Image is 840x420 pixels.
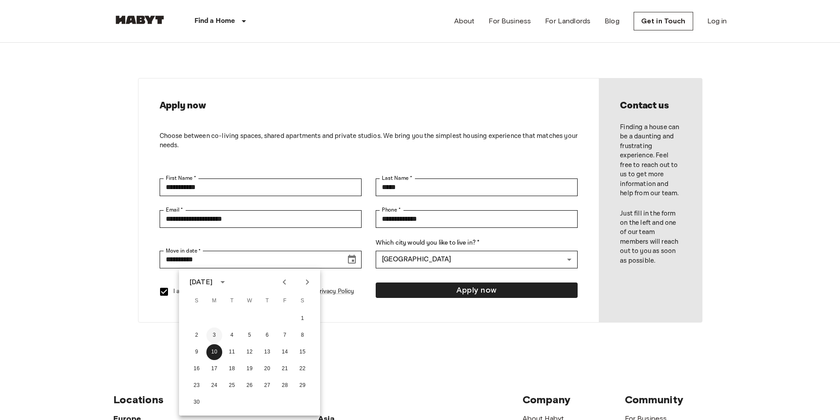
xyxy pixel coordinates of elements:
[189,378,205,394] button: 23
[259,361,275,377] button: 20
[620,209,680,266] p: Just fill in the form on the left and one of our team members will reach out to you as soon as po...
[242,361,258,377] button: 19
[707,16,727,26] a: Log in
[625,393,683,406] span: Community
[376,282,578,298] button: Apply now
[190,277,213,287] div: [DATE]
[224,327,240,343] button: 4
[173,287,355,296] p: I agree with [PERSON_NAME]'s and
[523,393,571,406] span: Company
[224,292,240,310] span: Tuesday
[376,251,578,268] div: [GEOGRAPHIC_DATA]
[166,247,201,255] label: Move in date
[224,344,240,360] button: 11
[259,327,275,343] button: 6
[634,12,693,30] a: Get in Touch
[166,206,183,214] label: Email *
[300,275,315,290] button: Next month
[215,275,230,290] button: calendar view is open, switch to year view
[277,292,293,310] span: Friday
[605,16,620,26] a: Blog
[113,393,164,406] span: Locations
[277,361,293,377] button: 21
[382,175,412,182] label: Last Name *
[206,361,222,377] button: 17
[189,344,205,360] button: 9
[316,287,355,295] a: Privacy Policy
[224,378,240,394] button: 25
[259,378,275,394] button: 27
[343,251,361,268] button: Choose date, selected date is Nov 10, 2025
[295,361,310,377] button: 22
[242,344,258,360] button: 12
[166,175,196,182] label: First Name *
[620,123,680,198] p: Finding a house can be a daunting and frustrating experience. Feel free to reach out to us to get...
[489,16,531,26] a: For Business
[113,15,166,24] img: Habyt
[242,378,258,394] button: 26
[224,361,240,377] button: 18
[189,361,205,377] button: 16
[206,327,222,343] button: 3
[259,292,275,310] span: Thursday
[242,327,258,343] button: 5
[277,327,293,343] button: 7
[295,311,310,327] button: 1
[295,292,310,310] span: Saturday
[295,327,310,343] button: 8
[189,292,205,310] span: Sunday
[189,327,205,343] button: 2
[206,292,222,310] span: Monday
[277,344,293,360] button: 14
[376,238,578,248] label: Which city would you like to live in? *
[160,131,578,150] p: Choose between co-living spaces, shared apartments and private studios. We bring you the simplest...
[194,16,235,26] p: Find a Home
[277,275,292,290] button: Previous month
[160,100,578,112] h2: Apply now
[545,16,590,26] a: For Landlords
[259,344,275,360] button: 13
[206,344,222,360] button: 10
[242,292,258,310] span: Wednesday
[454,16,475,26] a: About
[620,100,680,112] h2: Contact us
[206,378,222,394] button: 24
[382,206,401,214] label: Phone *
[295,344,310,360] button: 15
[189,394,205,410] button: 30
[277,378,293,394] button: 28
[295,378,310,394] button: 29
